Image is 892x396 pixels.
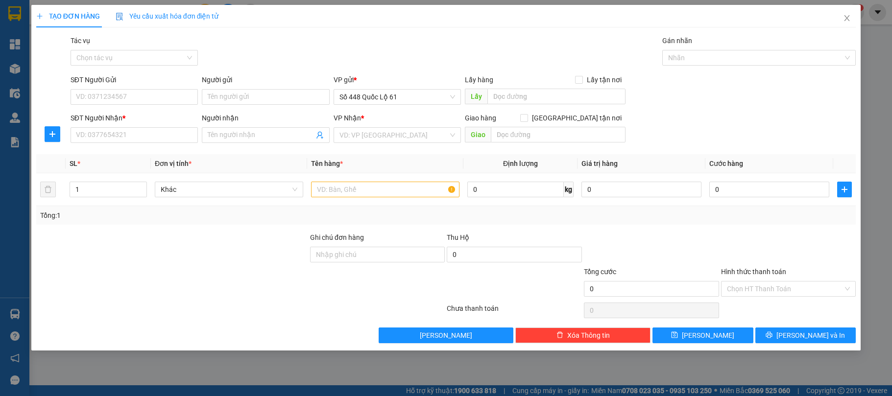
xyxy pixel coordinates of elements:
span: SL [70,160,77,167]
button: printer[PERSON_NAME] và In [755,327,856,343]
span: plus [36,13,43,20]
input: Ghi chú đơn hàng [310,247,445,262]
div: Người gửi [202,74,330,85]
span: [GEOGRAPHIC_DATA] tận nơi [528,113,626,123]
span: Định lượng [503,160,538,167]
button: Close [833,5,861,32]
button: [PERSON_NAME] [379,327,514,343]
input: 0 [581,182,701,197]
div: SĐT Người Gửi [71,74,198,85]
span: Xóa Thông tin [567,330,610,341]
div: Tổng: 1 [40,210,345,221]
button: deleteXóa Thông tin [515,327,651,343]
label: Ghi chú đơn hàng [310,233,364,241]
span: Tổng cước [584,268,616,276]
span: Giá trị hàng [581,160,618,167]
span: TẠO ĐƠN HÀNG [36,12,100,20]
span: Tên hàng [311,160,343,167]
input: Dọc đường [491,127,626,142]
button: save[PERSON_NAME] [652,327,753,343]
span: printer [766,331,772,339]
span: Cước hàng [709,160,743,167]
span: Thu Hộ [447,233,469,241]
span: Lấy tận nơi [583,74,626,85]
img: icon [116,13,123,21]
span: user-add [316,131,324,139]
span: Số 448 Quốc Lộ 61 [339,90,456,104]
span: kg [564,182,574,197]
span: Đơn vị tính [155,160,192,167]
button: plus [837,182,852,197]
div: SĐT Người Nhận [71,113,198,123]
span: Lấy [465,89,487,104]
button: plus [45,126,60,142]
span: Khác [161,182,297,197]
span: Yêu cầu xuất hóa đơn điện tử [116,12,219,20]
span: plus [45,130,60,138]
span: close [843,14,851,22]
input: VD: Bàn, Ghế [311,182,459,197]
span: plus [838,186,851,193]
span: [PERSON_NAME] [420,330,472,341]
span: Giao [465,127,491,142]
div: VP gửi [334,74,461,85]
span: [PERSON_NAME] [682,330,734,341]
label: Gán nhãn [662,37,692,45]
input: Dọc đường [487,89,626,104]
span: save [671,331,678,339]
label: Tác vụ [71,37,90,45]
span: delete [556,331,563,339]
label: Hình thức thanh toán [721,268,786,276]
div: Người nhận [202,113,330,123]
span: [PERSON_NAME] và In [776,330,845,341]
button: delete [40,182,56,197]
div: Chưa thanh toán [446,303,583,320]
span: Lấy hàng [465,76,493,84]
span: Giao hàng [465,114,496,122]
span: VP Nhận [334,114,361,122]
